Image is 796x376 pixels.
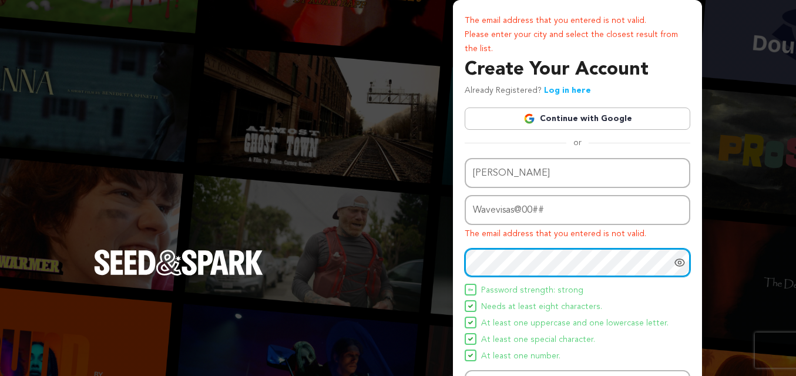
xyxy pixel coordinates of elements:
span: Needs at least eight characters. [481,300,602,314]
p: The email address that you entered is not valid. [465,227,690,241]
h3: Create Your Account [465,56,690,84]
a: Seed&Spark Homepage [94,250,263,299]
span: At least one uppercase and one lowercase letter. [481,317,669,331]
a: Log in here [544,86,591,95]
p: The email address that you entered is not valid. [465,14,690,28]
input: Email address [465,195,690,225]
img: Seed&Spark Icon [468,320,473,325]
a: Show password as plain text. Warning: this will display your password on the screen. [674,257,686,268]
span: or [566,137,589,149]
p: Already Registered? [465,84,591,98]
span: Password strength: strong [481,284,583,298]
span: At least one special character. [481,333,595,347]
img: Seed&Spark Icon [468,353,473,358]
span: At least one number. [481,350,560,364]
a: Continue with Google [465,108,690,130]
img: Seed&Spark Icon [468,337,473,341]
img: Seed&Spark Icon [468,304,473,308]
input: Name [465,158,690,188]
img: Google logo [523,113,535,125]
img: Seed&Spark Logo [94,250,263,276]
img: Seed&Spark Icon [468,287,473,292]
p: Please enter your city and select the closest result from the list. [465,28,690,56]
